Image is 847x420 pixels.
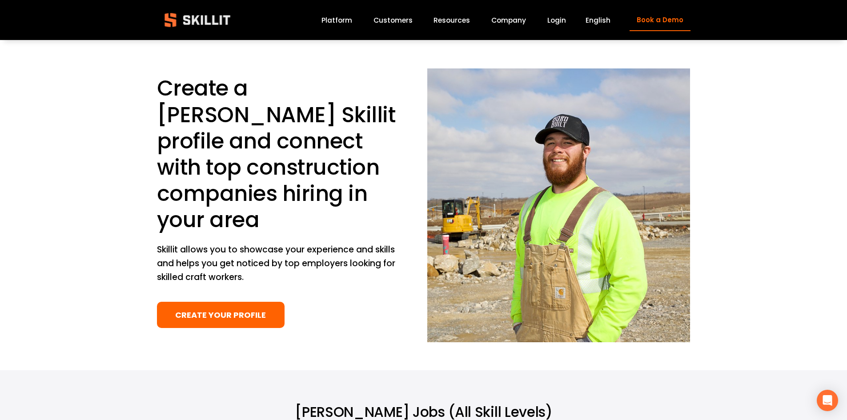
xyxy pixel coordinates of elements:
[491,14,526,26] a: Company
[434,14,470,26] a: folder dropdown
[630,9,690,31] a: Book a Demo
[586,15,610,25] span: English
[547,14,566,26] a: Login
[434,15,470,25] span: Resources
[157,75,397,233] h1: Create a [PERSON_NAME] Skillit profile and connect with top construction companies hiring in your...
[586,14,610,26] div: language picker
[373,14,413,26] a: Customers
[157,7,238,33] img: Skillit
[817,390,838,411] div: Open Intercom Messenger
[321,14,352,26] a: Platform
[157,302,285,328] a: CREATE YOUR PROFILE
[157,243,397,284] p: Skillit allows you to showcase your experience and skills and helps you get noticed by top employ...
